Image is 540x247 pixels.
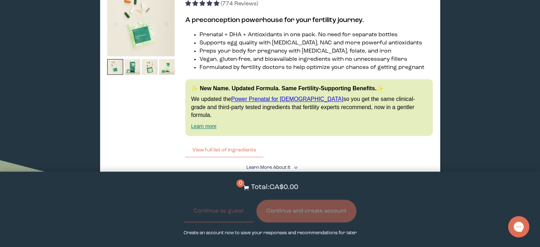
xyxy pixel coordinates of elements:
img: thumbnail image [142,59,158,75]
a: Power Prenatal for [DEMOGRAPHIC_DATA] [231,96,343,102]
strong: A preconception powerhouse for your fertility journey. [185,17,364,24]
img: thumbnail image [159,59,175,75]
strong: ✨ New Name. Updated Formula. Same Fertility-Supporting Benefits.✨ [191,85,383,91]
li: Supports egg quality with [MEDICAL_DATA], NAC and more powerful antioxidants [200,39,433,47]
span: 4.95 stars [185,1,221,7]
li: Vegan, gluten-free, and bioavailable ingredients with no unnecessary fillers [200,55,433,64]
li: Preps your body for pregnancy with [MEDICAL_DATA], folate, and iron [200,47,433,55]
span: (774 Reviews) [221,1,258,7]
span: Learn More About it [246,165,290,170]
button: Continue and create account [256,200,356,222]
i: < [292,166,299,170]
summary: Learn More About it < [246,164,294,171]
p: Create an account now to save your responses and recommendations for later [183,230,356,236]
p: We updated the so you get the same clinical-grade and third-party tested ingredients that fertili... [191,95,427,119]
iframe: Gorgias live chat messenger [504,214,533,240]
img: thumbnail image [107,59,123,75]
button: Continue as guest [184,200,253,222]
img: thumbnail image [125,59,141,75]
button: View full list of ingredients [185,143,263,157]
li: Formulated by fertility doctors to help optimize your chances of getting pregnant [200,64,433,72]
span: 0 [236,179,244,187]
p: Total: CA$0.00 [251,182,298,193]
a: Learn more [191,123,217,129]
li: Prenatal + DHA + Antioxidants in one pack. No need for separate bottles [200,31,433,39]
